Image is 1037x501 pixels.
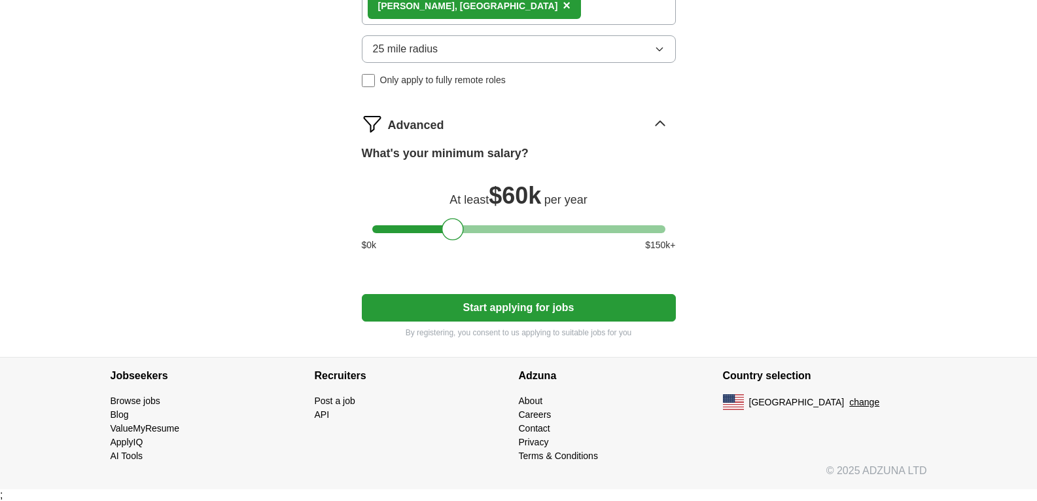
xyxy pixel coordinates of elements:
a: ValueMyResume [111,423,180,434]
button: Start applying for jobs [362,294,676,322]
a: Post a job [315,396,355,406]
button: 25 mile radius [362,35,676,63]
span: [GEOGRAPHIC_DATA] [749,396,845,409]
a: About [519,396,543,406]
a: ApplyIQ [111,437,143,447]
button: change [849,396,879,409]
img: filter [362,113,383,134]
span: $ 150 k+ [645,238,675,252]
label: What's your minimum salary? [362,145,529,162]
h4: Country selection [723,358,927,394]
span: Only apply to fully remote roles [380,73,506,87]
a: Blog [111,409,129,420]
p: By registering, you consent to us applying to suitable jobs for you [362,327,676,339]
a: Browse jobs [111,396,160,406]
div: © 2025 ADZUNA LTD [100,463,938,489]
a: API [315,409,330,420]
span: $ 0 k [362,238,377,252]
span: $ 60k [489,182,541,209]
span: Advanced [388,117,444,134]
a: Privacy [519,437,549,447]
a: AI Tools [111,451,143,461]
strong: [PERSON_NAME] [378,1,455,11]
input: Only apply to fully remote roles [362,74,375,87]
img: US flag [723,394,744,410]
span: 25 mile radius [373,41,438,57]
a: Terms & Conditions [519,451,598,461]
a: Careers [519,409,552,420]
span: At least [449,193,489,206]
span: per year [544,193,588,206]
a: Contact [519,423,550,434]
